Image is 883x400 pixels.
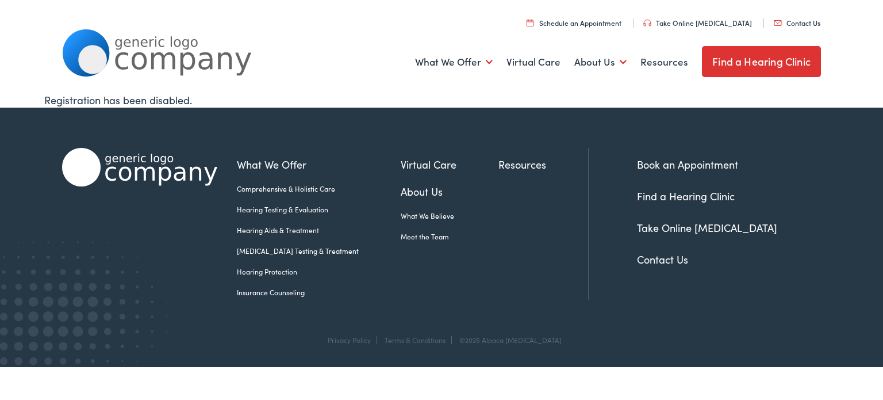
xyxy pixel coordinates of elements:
a: Resources [640,41,688,83]
a: Book an Appointment [637,157,738,172]
img: Alpaca Audiology [62,148,217,186]
a: Virtual Care [401,157,498,172]
a: Schedule an Appointment [527,18,621,28]
a: Resources [498,157,588,172]
a: About Us [574,41,627,83]
div: Registration has been disabled. [44,92,839,108]
img: utility icon [527,19,533,26]
img: utility icon [774,20,782,26]
a: Comprehensive & Holistic Care [237,184,401,194]
a: Meet the Team [401,231,498,242]
a: Contact Us [637,252,688,266]
a: Contact Us [774,18,820,28]
a: Insurance Counseling [237,287,401,298]
a: Hearing Testing & Evaluation [237,204,401,215]
a: Terms & Conditions [385,335,446,345]
a: Privacy Policy [328,335,371,345]
a: What We Offer [415,41,493,83]
a: About Us [401,184,498,199]
img: utility icon [643,20,651,26]
a: Hearing Protection [237,266,401,277]
a: Virtual Care [506,41,560,83]
a: Hearing Aids & Treatment [237,225,401,235]
a: [MEDICAL_DATA] Testing & Treatment [237,246,401,256]
a: Take Online [MEDICAL_DATA] [637,220,777,235]
a: Find a Hearing Clinic [637,189,735,203]
div: ©2025 Alpaca [MEDICAL_DATA] [454,336,562,344]
a: Find a Hearing Clinic [702,46,821,77]
a: What We Offer [237,157,401,172]
a: Take Online [MEDICAL_DATA] [643,18,752,28]
a: What We Believe [401,211,498,221]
